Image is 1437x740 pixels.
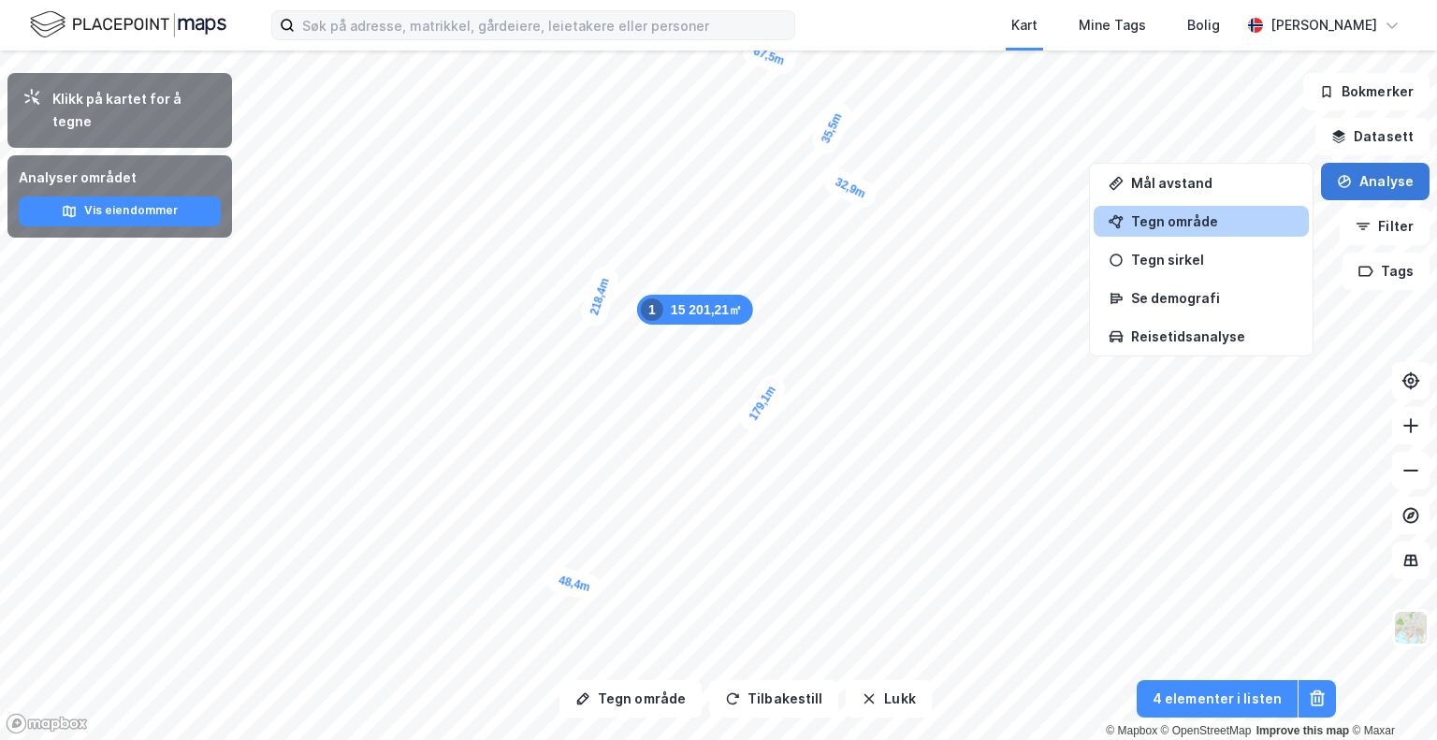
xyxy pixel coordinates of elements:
[1315,118,1430,155] button: Datasett
[559,680,702,718] button: Tegn område
[1131,213,1294,229] div: Tegn område
[739,35,799,78] div: Map marker
[1343,253,1430,290] button: Tags
[1131,290,1294,306] div: Se demografi
[1131,175,1294,191] div: Mål avstand
[1106,724,1157,737] a: Mapbox
[1321,163,1430,200] button: Analyse
[1187,14,1220,36] div: Bolig
[52,88,217,133] div: Klikk på kartet for å tegne
[19,196,221,226] button: Vis eiendommer
[1393,610,1429,646] img: Z
[1131,328,1294,344] div: Reisetidsanalyse
[1340,208,1430,245] button: Filter
[30,8,226,41] img: logo.f888ab2527a4732fd821a326f86c7f29.svg
[1079,14,1146,36] div: Mine Tags
[709,680,838,718] button: Tilbakestill
[1256,724,1349,737] a: Improve this map
[1131,252,1294,268] div: Tegn sirkel
[1270,14,1377,36] div: [PERSON_NAME]
[846,680,931,718] button: Lukk
[1343,650,1437,740] div: Kontrollprogram for chat
[1137,680,1298,718] button: 4 elementer i listen
[19,167,221,189] div: Analyser området
[1161,724,1252,737] a: OpenStreetMap
[641,298,663,321] div: 1
[295,11,794,39] input: Søk på adresse, matrikkel, gårdeiere, leietakere eller personer
[637,295,753,325] div: Map marker
[735,370,791,436] div: Map marker
[1011,14,1038,36] div: Kart
[808,98,855,158] div: Map marker
[544,564,603,603] div: Map marker
[578,264,621,329] div: Map marker
[820,165,880,211] div: Map marker
[1303,73,1430,110] button: Bokmerker
[1343,650,1437,740] iframe: Chat Widget
[6,713,88,734] a: Mapbox homepage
